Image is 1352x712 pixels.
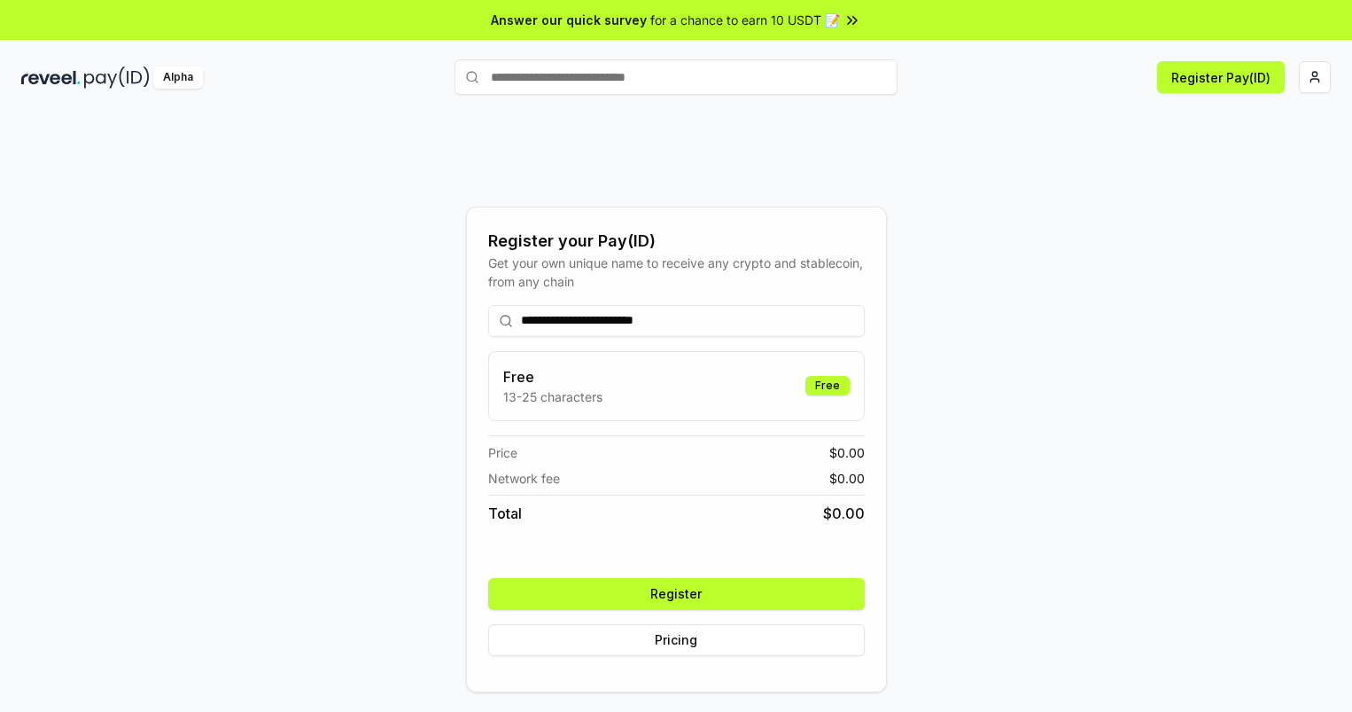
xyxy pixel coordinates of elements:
[21,67,81,89] img: reveel_dark
[153,67,203,89] div: Alpha
[488,469,560,488] span: Network fee
[488,503,522,524] span: Total
[829,469,865,488] span: $ 0.00
[1157,61,1285,93] button: Register Pay(ID)
[488,443,517,462] span: Price
[488,229,865,254] div: Register your Pay(ID)
[503,366,602,387] h3: Free
[491,11,647,29] span: Answer our quick survey
[488,254,865,291] div: Get your own unique name to receive any crypto and stablecoin, from any chain
[488,578,865,610] button: Register
[488,624,865,656] button: Pricing
[805,376,850,395] div: Free
[84,67,150,89] img: pay_id
[650,11,840,29] span: for a chance to earn 10 USDT 📝
[829,443,865,462] span: $ 0.00
[503,387,602,406] p: 13-25 characters
[823,503,865,524] span: $ 0.00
